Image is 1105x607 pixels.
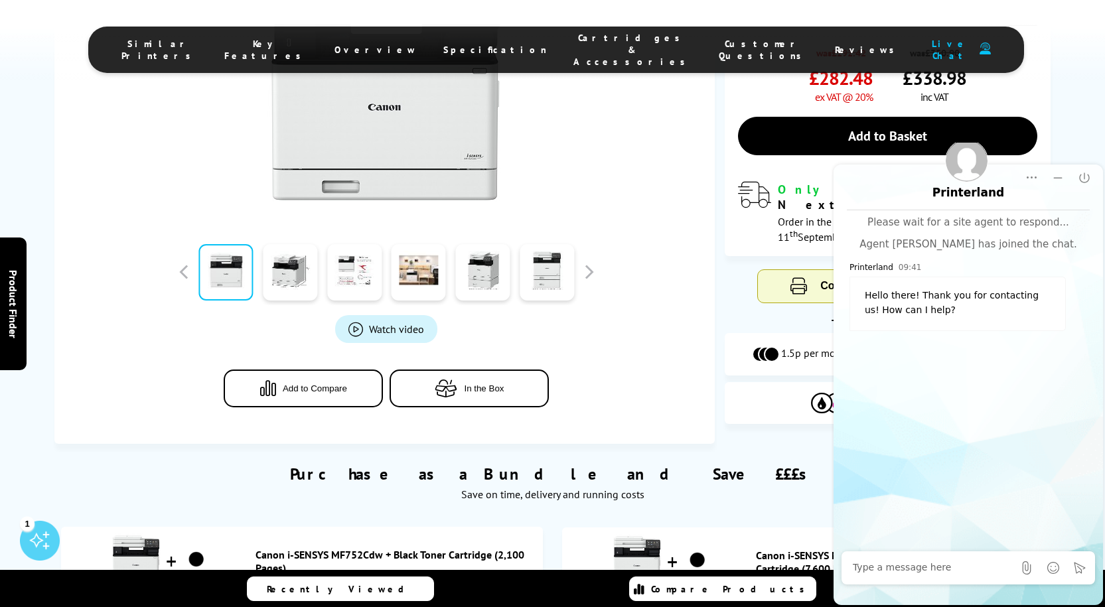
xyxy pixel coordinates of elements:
span: Key Features [224,38,308,62]
span: ex VAT @ 20% [815,90,873,103]
span: Similar Printers [121,38,198,62]
button: Compare to Similar Printers [758,270,1017,303]
img: Canon i-SENSYS MF752Cdw + High Capacity Black Toner Cartridge (7,600 Pages) [681,544,714,577]
span: Live Chat [928,38,973,62]
span: Compare to Similar Printers [820,280,961,291]
span: Order in the next for Free Delivery [DATE] 11 September! [778,215,997,243]
span: Add to Compare [283,383,347,393]
button: In the Box [390,370,549,407]
a: Canon i-SENSYS MF752Cdw + Black Toner Cartridge (2,100 Pages) [256,548,536,574]
span: 1.5p per mono page [781,346,873,362]
a: Add to Basket [738,117,1037,155]
span: Overview [334,44,417,56]
span: Watch video [369,322,424,336]
span: Recently Viewed [267,583,417,595]
span: Cartridges & Accessories [573,32,692,68]
div: Purchase as a Bundle and Save £££s [54,444,1050,507]
span: Only 14 left [778,182,915,197]
span: Reviews [835,44,901,56]
div: for FREE Next Day Delivery [778,182,1037,212]
span: Product Finder [7,269,20,338]
span: Customer Questions [719,38,808,62]
div: Toner Cartridge Costs [725,316,1050,330]
div: Save on time, delivery and running costs [71,488,1033,501]
img: Canon i-SENSYS MF752Cdw + Black Toner Cartridge (2,100 Pages) [110,533,163,586]
div: modal_delivery [738,182,1037,243]
div: 1 [20,516,35,531]
a: Product_All_Videos [335,315,437,343]
img: Cartridges [811,393,877,413]
img: Canon i-SENSYS MF752Cdw + Black Toner Cartridge (2,100 Pages) [180,543,213,576]
span: Specification [443,44,547,56]
a: Compare Products [629,576,816,601]
img: Canon i-SENSYS MF752Cdw + High Capacity Black Toner Cartridge (7,600 Pages) [611,534,664,587]
span: inc VAT [921,90,948,103]
button: Add to Compare [224,370,383,407]
button: View Cartridges [735,392,1040,414]
a: Recently Viewed [247,576,434,601]
iframe: chat window [832,143,1105,607]
span: Compare Products [651,583,812,595]
img: user-headset-duotone.svg [980,42,991,55]
sup: th [790,228,798,239]
a: Canon i-SENSYS MF752Cdw + High Capacity Black Toner Cartridge (7,600 Pages) [756,549,1037,575]
span: In the Box [464,383,504,393]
